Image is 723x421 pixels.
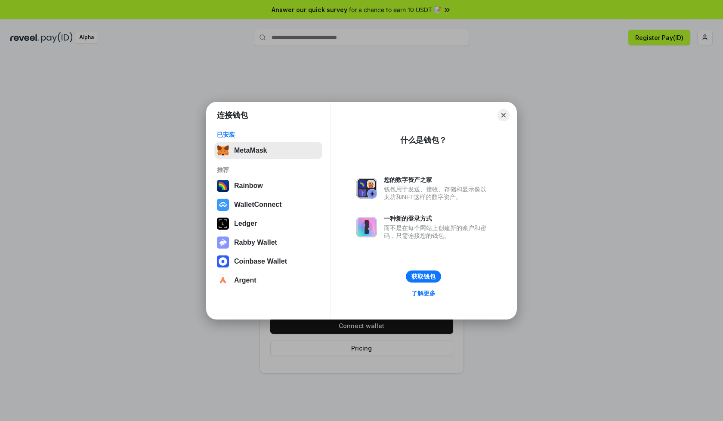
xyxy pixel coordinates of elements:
[214,142,322,159] button: MetaMask
[356,178,377,199] img: svg+xml,%3Csvg%20xmlns%3D%22http%3A%2F%2Fwww.w3.org%2F2000%2Fsvg%22%20fill%3D%22none%22%20viewBox...
[214,196,322,213] button: WalletConnect
[384,176,491,184] div: 您的数字资产之家
[217,237,229,249] img: svg+xml,%3Csvg%20xmlns%3D%22http%3A%2F%2Fwww.w3.org%2F2000%2Fsvg%22%20fill%3D%22none%22%20viewBox...
[214,215,322,232] button: Ledger
[234,201,282,209] div: WalletConnect
[217,255,229,267] img: svg+xml,%3Csvg%20width%3D%2228%22%20height%3D%2228%22%20viewBox%3D%220%200%2028%2028%22%20fill%3D...
[384,185,491,201] div: 钱包用于发送、接收、存储和显示像以太坊和NFT这样的数字资产。
[217,131,320,138] div: 已安装
[217,144,229,157] img: svg+xml,%3Csvg%20fill%3D%22none%22%20height%3D%2233%22%20viewBox%3D%220%200%2035%2033%22%20width%...
[234,239,277,246] div: Rabby Wallet
[217,274,229,286] img: svg+xml,%3Csvg%20width%3D%2228%22%20height%3D%2228%22%20viewBox%3D%220%200%2028%2028%22%20fill%3D...
[356,217,377,237] img: svg+xml,%3Csvg%20xmlns%3D%22http%3A%2F%2Fwww.w3.org%2F2000%2Fsvg%22%20fill%3D%22none%22%20viewBox...
[384,224,491,240] div: 而不是在每个网站上创建新的账户和密码，只需连接您的钱包。
[234,147,267,154] div: MetaMask
[406,270,441,283] button: 获取钱包
[217,199,229,211] img: svg+xml,%3Csvg%20width%3D%2228%22%20height%3D%2228%22%20viewBox%3D%220%200%2028%2028%22%20fill%3D...
[384,215,491,222] div: 一种新的登录方式
[214,177,322,194] button: Rainbow
[234,182,263,190] div: Rainbow
[400,135,447,145] div: 什么是钱包？
[217,166,320,174] div: 推荐
[497,109,510,121] button: Close
[217,180,229,192] img: svg+xml,%3Csvg%20width%3D%22120%22%20height%3D%22120%22%20viewBox%3D%220%200%20120%20120%22%20fil...
[411,289,436,297] div: 了解更多
[411,273,436,280] div: 获取钱包
[406,288,441,299] a: 了解更多
[214,234,322,251] button: Rabby Wallet
[214,272,322,289] button: Argent
[214,253,322,270] button: Coinbase Wallet
[234,220,257,227] div: Ledger
[234,277,256,284] div: Argent
[217,110,248,120] h1: 连接钱包
[217,218,229,230] img: svg+xml,%3Csvg%20xmlns%3D%22http%3A%2F%2Fwww.w3.org%2F2000%2Fsvg%22%20width%3D%2228%22%20height%3...
[234,258,287,265] div: Coinbase Wallet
